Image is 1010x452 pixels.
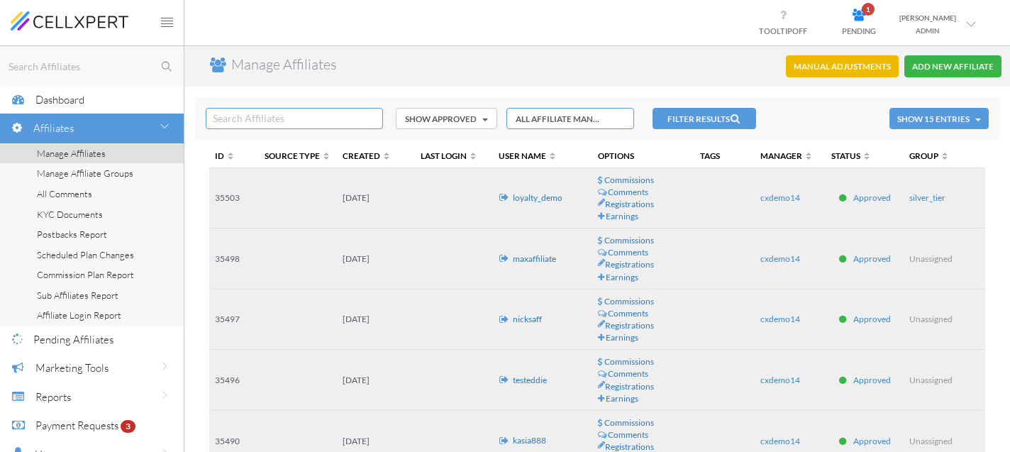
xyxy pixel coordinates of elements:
[513,253,556,264] a: maxaffiliate
[513,436,546,446] a: kasia888
[605,319,654,331] span: Registrations
[755,144,826,168] th: Manager
[899,24,956,37] div: ADMIN
[760,150,815,160] span: Manager
[209,290,259,351] td: 35497
[215,150,237,160] span: ID
[415,144,493,168] th: Last Login
[904,55,1001,77] button: ADD NEW AFFILIATE
[209,350,259,411] td: 35496
[337,144,415,168] th: Created
[604,235,654,246] span: Commissions
[605,380,654,392] span: Registrations
[674,144,755,168] th: Tags
[608,368,648,379] span: Comments
[421,150,479,160] span: Last Login
[909,375,953,385] span: Unassigned
[513,375,547,385] a: testeddie
[337,290,415,351] td: [DATE]
[592,144,674,168] th: Options
[608,429,648,440] span: Comments
[608,308,648,319] span: Comments
[897,114,970,123] span: Show 15 Entries
[909,436,953,446] span: Unassigned
[862,3,875,16] span: 1
[121,420,135,433] span: 3
[516,113,601,125] span: All Affiliate Managers
[853,375,891,385] span: Approved
[760,375,800,385] span: cxdemo14
[506,108,634,129] span: Select box activate
[35,419,118,432] span: Payment Requests
[853,436,891,446] span: Approved
[604,356,654,367] span: Commissions
[759,26,807,35] span: TOOLTIP
[786,55,899,77] button: MANUAL ADJUSTMENTS
[606,272,638,282] span: Earnings
[37,249,134,260] span: Scheduled Plan Changes
[605,258,654,270] span: Registrations
[33,121,74,135] span: Affiliates
[37,167,133,179] span: Manage Affiliate Groups
[499,150,559,160] span: User name
[209,168,259,229] td: 35503
[343,150,393,160] span: Created
[33,333,113,346] span: Pending Affiliates
[513,314,542,325] a: nicksaff
[337,350,415,411] td: [DATE]
[760,192,800,203] span: cxdemo14
[889,108,989,129] button: Show 15 Entries
[337,168,415,229] td: [DATE]
[853,192,891,203] span: Approved
[37,309,121,321] span: Affiliate Login Report
[598,150,634,160] span: Options
[209,144,259,168] th: ID
[35,361,109,375] span: Marketing Tools
[37,269,134,280] span: Commission Plan Report
[337,228,415,290] td: [DATE]
[606,393,638,404] span: Earnings
[760,253,800,264] span: cxdemo14
[760,436,800,446] span: cxdemo14
[37,228,107,240] span: Postbacks Report
[899,11,956,24] div: [PERSON_NAME]
[606,211,638,221] span: Earnings
[853,314,891,324] span: Approved
[265,150,333,160] span: Source Type
[606,332,638,343] span: Earnings
[604,175,654,185] span: Commissions
[909,150,951,160] span: Group
[760,314,800,324] span: cxdemo14
[493,144,592,168] th: User name
[513,192,562,203] a: loyalty_demo
[831,150,873,160] span: Status
[853,253,891,264] span: Approved
[604,417,654,428] span: Commissions
[37,148,106,159] span: Manage Affiliates
[11,11,128,30] img: cellxpert-logo.svg
[608,247,648,258] span: Comments
[37,209,103,220] span: KYC Documents
[909,314,953,324] span: Unassigned
[605,198,654,210] span: Registrations
[35,93,84,106] span: Dashboard
[37,188,92,199] span: All Comments
[206,108,383,129] input: Search Affiliates
[792,26,807,35] span: OFF
[37,290,118,301] span: Sub Affiliates Report
[909,253,953,264] span: Unassigned
[826,144,904,168] th: Status
[904,144,985,168] th: Group
[231,55,337,75] p: Manage Affiliates
[608,187,648,197] span: Comments
[6,57,184,75] input: Search Affiliates
[604,296,654,307] span: Commissions
[209,228,259,290] td: 35498
[842,26,876,35] span: PENDING
[909,192,945,203] span: silver_tier
[259,144,337,168] th: Source Type
[653,108,756,129] button: FILTER RESULTS
[396,108,497,129] button: Show Approved
[35,390,71,404] span: Reports
[700,150,720,160] span: Tags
